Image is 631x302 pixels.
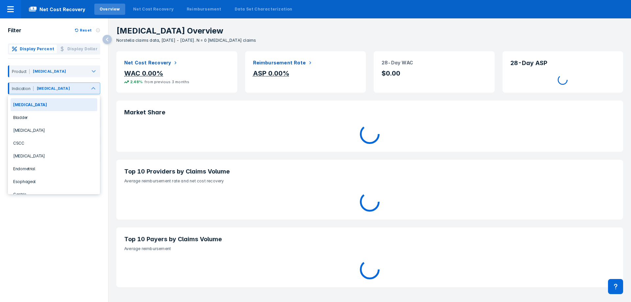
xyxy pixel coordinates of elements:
button: Reset [75,27,96,33]
a: Data Set Characterization [229,4,298,15]
div: Endometrial [11,162,97,175]
a: Overview [94,4,125,15]
div: Reimbursement [187,6,222,12]
div: [MEDICAL_DATA] [11,124,97,137]
p: Average reimbursement rate and net cost recovery [124,175,615,184]
span: from previous 3 months [143,79,195,85]
div: [MEDICAL_DATA] [11,98,97,111]
span: Net Cost Recovery [21,5,93,13]
a: Net Cost Recovery [128,4,179,15]
p: $0.00 [382,69,487,78]
span: Display Percent [20,46,54,52]
div: [MEDICAL_DATA] [33,68,66,74]
h3: Top 10 Payers by Claims Volume [124,235,615,243]
div: Contact Support [608,279,623,294]
div: Esophageal [11,175,97,188]
p: Norstella claims data, [DATE] - [DATE]. N = 0 [MEDICAL_DATA] claims [116,37,631,43]
button: Display Percent [9,45,57,53]
div: Reimbursement RateASP 0.00% [241,47,370,97]
a: Reimbursement [181,4,227,15]
div: [MEDICAL_DATA] [11,150,97,162]
p: Average reimbursement [124,243,615,252]
div: WAC 0.00% [124,69,163,77]
div: Overview [100,6,120,12]
h3: Market Share [124,108,615,116]
h2: 28-Day WAC [382,59,413,66]
h3: Top 10 Providers by Claims Volume [124,168,615,175]
div: Bladder [11,111,97,124]
div: Net Cost RecoveryWAC 0.00%2.48%from previous 3 months [112,47,241,97]
p: [MEDICAL_DATA] Overview [116,26,631,35]
p: Reset [80,27,92,33]
div: Net Cost Recovery [133,6,174,12]
h3: 28-Day ASP [510,59,616,67]
div: Indication [9,86,34,91]
div: ASP 0.00% [253,69,290,77]
div: Gastric [11,188,97,201]
div: Product [9,69,30,74]
p: 2.48% [130,79,143,85]
div: 28-Day WAC$0.00 [370,47,499,97]
div: CSCC [11,137,97,150]
div: [MEDICAL_DATA] [37,85,70,91]
div: Data Set Characterization [235,6,292,12]
h2: Reimbursement Rate [253,59,306,66]
span: Display Dollar [67,46,98,52]
button: Display Dollar [57,45,100,53]
h2: Net Cost Recovery [124,59,171,66]
p: Filter [8,26,21,34]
